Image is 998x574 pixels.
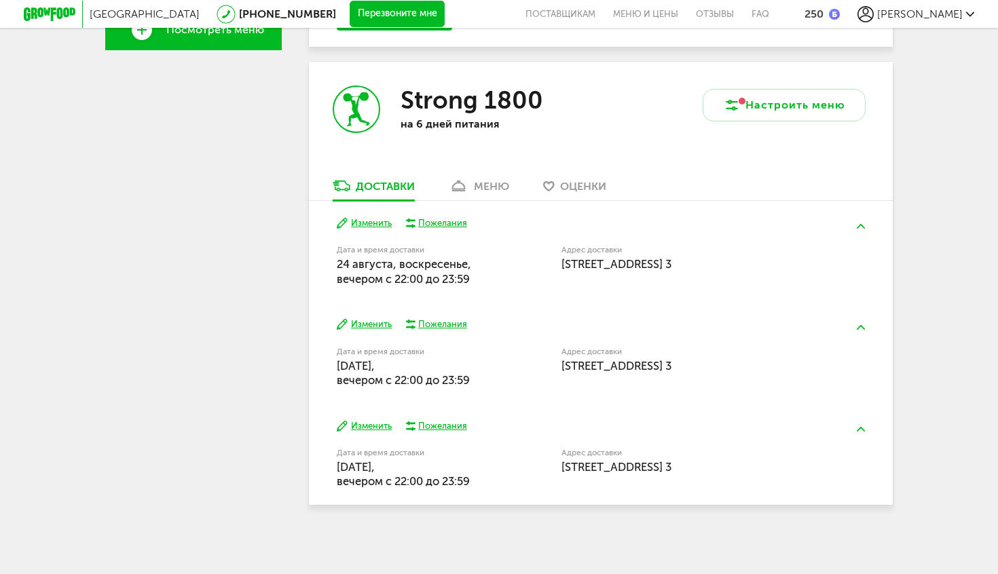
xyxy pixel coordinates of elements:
p: на 6 дней питания [401,117,577,130]
span: [STREET_ADDRESS] 3 [561,257,671,271]
span: 24 августа, воскресенье, вечером c 22:00 до 23:59 [337,257,471,285]
div: Пожелания [418,217,467,229]
button: Пожелания [405,420,467,432]
span: [STREET_ADDRESS] 3 [561,460,671,474]
label: Дата и время доставки [337,348,492,356]
div: Пожелания [418,318,467,330]
button: Перезвоните мне [350,1,445,28]
img: arrow-up-green.5eb5f82.svg [857,427,865,432]
div: Пожелания [418,420,467,432]
button: Изменить [337,217,392,230]
h3: Strong 1800 [401,85,543,115]
button: Пожелания [405,318,467,330]
a: меню [442,178,516,200]
a: [PHONE_NUMBER] [239,7,336,20]
button: Настроить меню [703,89,866,121]
button: Изменить [337,420,392,433]
a: Посмотреть меню [105,9,282,50]
img: bonus_b.cdccf46.png [829,9,840,20]
label: Адрес доставки [561,449,815,457]
span: [DATE], вечером c 22:00 до 23:59 [337,460,470,488]
a: Оценки [536,178,613,200]
img: arrow-up-green.5eb5f82.svg [857,224,865,229]
div: меню [474,180,509,193]
span: [DATE], вечером c 22:00 до 23:59 [337,359,470,387]
a: Доставки [326,178,422,200]
span: [STREET_ADDRESS] 3 [561,359,671,372]
span: Посмотреть меню [166,24,264,36]
label: Адрес доставки [561,348,815,356]
img: arrow-up-green.5eb5f82.svg [857,325,865,330]
div: Доставки [356,180,415,193]
span: [GEOGRAPHIC_DATA] [90,7,200,20]
button: Пожелания [405,217,467,229]
label: Дата и время доставки [337,449,492,457]
span: Оценки [560,180,606,193]
label: Дата и время доставки [337,246,492,254]
div: 250 [805,7,824,20]
span: [PERSON_NAME] [877,7,963,20]
button: Изменить [337,318,392,331]
label: Адрес доставки [561,246,815,254]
